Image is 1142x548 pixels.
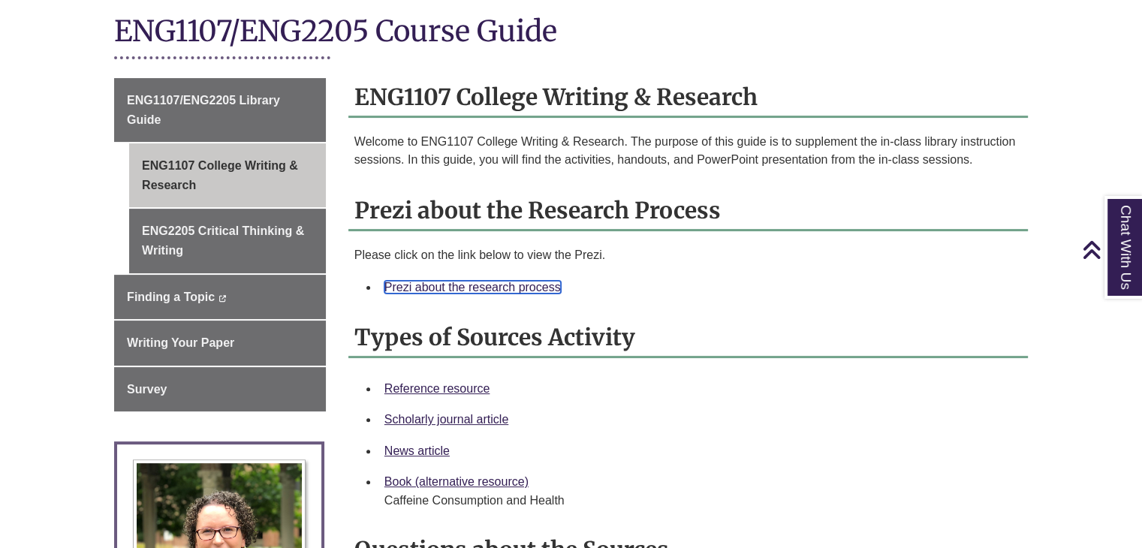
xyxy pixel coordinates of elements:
a: ENG2205 Critical Thinking & Writing [129,209,326,272]
a: News article [384,444,450,457]
h2: Prezi about the Research Process [348,191,1028,231]
a: Back to Top [1082,239,1138,260]
h1: ENG1107/ENG2205 Course Guide [114,13,1028,53]
p: Please click on the link below to view the Prezi. [354,246,1022,264]
a: Book (alternative resource) [384,475,529,488]
a: Writing Your Paper [114,321,326,366]
div: Caffeine Consumption and Health [384,492,1016,510]
a: Survey [114,367,326,412]
a: ENG1107/ENG2205 Library Guide [114,78,326,142]
div: Guide Page Menu [114,78,326,411]
a: Prezi about the research process [384,281,561,294]
h2: ENG1107 College Writing & Research [348,78,1028,118]
span: Finding a Topic [127,291,215,303]
h2: Types of Sources Activity [348,318,1028,358]
span: ENG1107/ENG2205 Library Guide [127,94,280,126]
i: This link opens in a new window [218,295,227,302]
span: Writing Your Paper [127,336,234,349]
a: Finding a Topic [114,275,326,320]
a: Reference resource [384,382,490,395]
a: ENG1107 College Writing & Research [129,143,326,207]
a: Scholarly journal article [384,413,508,426]
p: Welcome to ENG1107 College Writing & Research. The purpose of this guide is to supplement the in-... [354,133,1022,169]
span: Survey [127,383,167,396]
